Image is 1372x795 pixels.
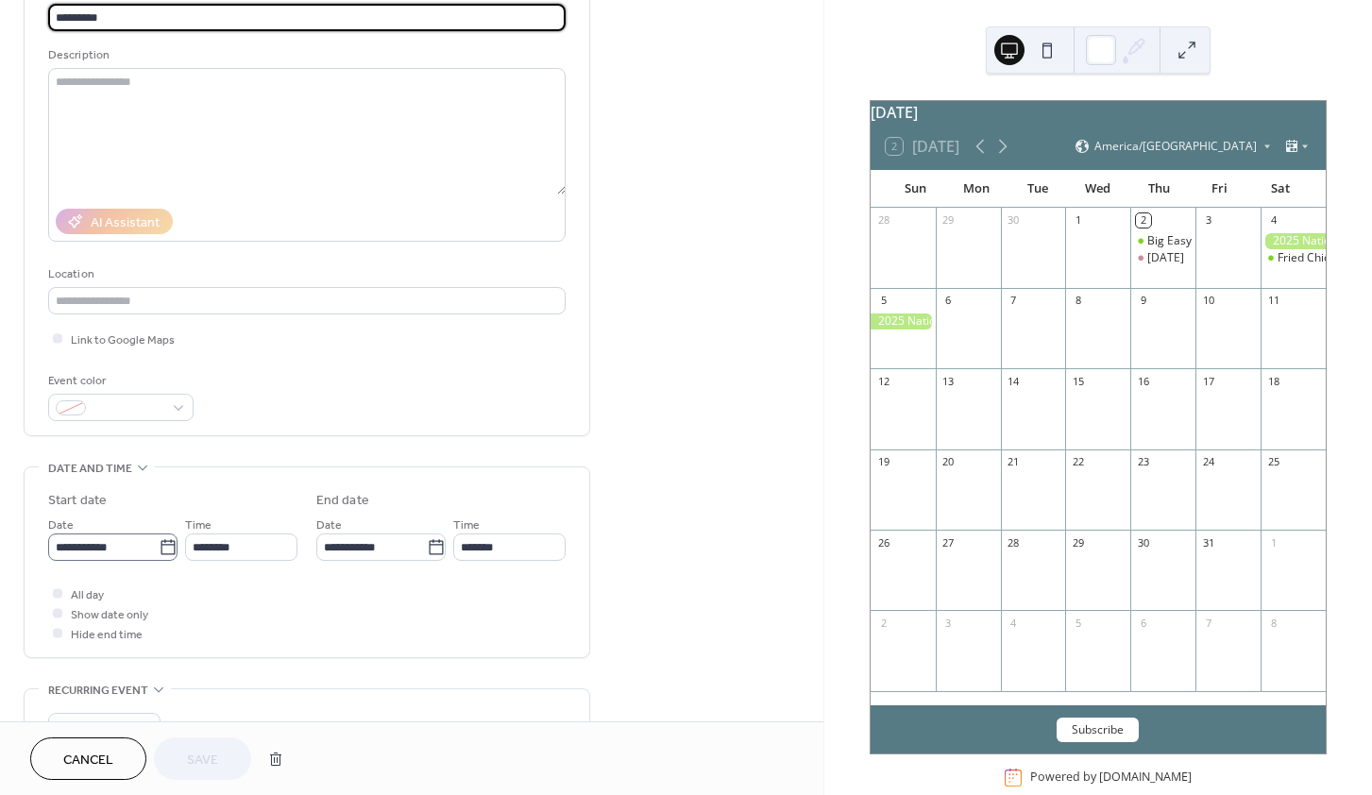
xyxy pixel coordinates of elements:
[876,374,890,388] div: 12
[1071,535,1085,550] div: 29
[1266,294,1280,308] div: 11
[1136,374,1150,388] div: 16
[941,294,956,308] div: 6
[1266,455,1280,469] div: 25
[1136,616,1150,630] div: 6
[1201,535,1215,550] div: 31
[876,294,890,308] div: 5
[48,45,562,65] div: Description
[1261,250,1326,266] div: Fried Chicken Festival 5K
[71,330,175,350] span: Link to Google Maps
[1071,455,1085,469] div: 22
[1136,213,1150,228] div: 2
[876,535,890,550] div: 26
[871,313,936,330] div: 2025 National Fried Chicken Festival
[1057,718,1139,742] button: Subscribe
[1266,616,1280,630] div: 8
[1147,250,1184,266] div: [DATE]
[886,170,946,208] div: Sun
[48,371,190,391] div: Event color
[1007,170,1067,208] div: Tue
[1007,213,1021,228] div: 30
[48,264,562,284] div: Location
[48,459,132,479] span: Date and time
[941,616,956,630] div: 3
[185,516,212,535] span: Time
[941,535,956,550] div: 27
[1266,213,1280,228] div: 4
[1094,141,1257,152] span: America/[GEOGRAPHIC_DATA]
[1099,770,1192,786] a: [DOMAIN_NAME]
[71,605,148,625] span: Show date only
[941,374,956,388] div: 13
[941,213,956,228] div: 29
[946,170,1007,208] div: Mon
[71,585,104,605] span: All day
[1030,770,1192,786] div: Powered by
[1136,294,1150,308] div: 9
[1201,616,1215,630] div: 7
[1068,170,1128,208] div: Wed
[30,737,146,780] button: Cancel
[71,625,143,645] span: Hide end time
[1261,233,1326,249] div: 2025 National Fried Chicken Festival
[871,101,1326,124] div: [DATE]
[1189,170,1249,208] div: Fri
[1071,213,1085,228] div: 1
[1136,535,1150,550] div: 30
[876,213,890,228] div: 28
[941,455,956,469] div: 20
[876,455,890,469] div: 19
[1201,455,1215,469] div: 24
[48,516,74,535] span: Date
[1128,170,1189,208] div: Thu
[1007,374,1021,388] div: 14
[316,516,342,535] span: Date
[56,718,127,739] span: Do not repeat
[1071,616,1085,630] div: 5
[1071,374,1085,388] div: 15
[1201,374,1215,388] div: 17
[316,491,369,511] div: End date
[453,516,480,535] span: Time
[1130,250,1195,266] div: HALLOWEEN
[1266,374,1280,388] div: 18
[1071,294,1085,308] div: 8
[48,491,107,511] div: Start date
[48,681,148,701] span: Recurring event
[1136,455,1150,469] div: 23
[1130,233,1195,249] div: Big Easy Halloween Half Marathon, 10K, and 5K Road Race
[1266,535,1280,550] div: 1
[1007,616,1021,630] div: 4
[1250,170,1311,208] div: Sat
[1007,535,1021,550] div: 28
[63,751,113,770] span: Cancel
[1007,294,1021,308] div: 7
[876,616,890,630] div: 2
[1007,455,1021,469] div: 21
[1201,213,1215,228] div: 3
[1201,294,1215,308] div: 10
